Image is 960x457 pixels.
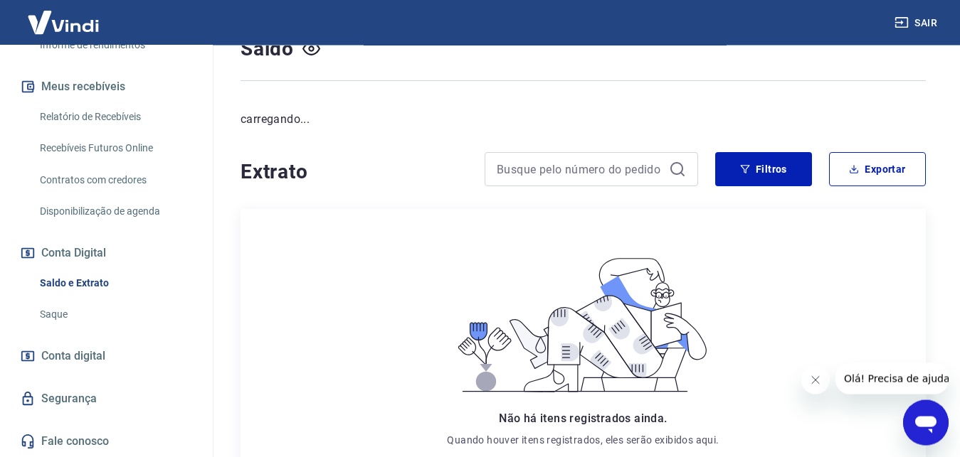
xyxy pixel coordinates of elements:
[497,158,663,180] input: Busque pelo número do pedido
[34,31,196,60] a: Informe de rendimentos
[17,383,196,414] a: Segurança
[17,426,196,457] a: Fale conosco
[17,71,196,102] button: Meus recebíveis
[241,111,926,128] p: carregando...
[903,400,949,446] iframe: Botão para abrir a janela de mensagens
[34,134,196,163] a: Recebíveis Futuros Online
[829,152,926,186] button: Exportar
[17,237,196,269] button: Conta Digital
[801,366,830,394] iframe: Fechar mensagem
[34,269,196,298] a: Saldo e Extrato
[241,35,294,63] h4: Saldo
[17,340,196,372] a: Conta digital
[9,10,120,21] span: Olá! Precisa de ajuda?
[715,152,812,186] button: Filtros
[499,412,667,425] span: Não há itens registrados ainda.
[34,300,196,329] a: Saque
[34,102,196,131] a: Relatório de Recebíveis
[447,433,719,447] p: Quando houver itens registrados, eles serão exibidos aqui.
[34,166,196,195] a: Contratos com credores
[17,1,110,44] img: Vindi
[835,363,949,394] iframe: Mensagem da empresa
[41,346,105,366] span: Conta digital
[892,10,943,36] button: Sair
[34,197,196,226] a: Disponibilização de agenda
[241,158,468,186] h4: Extrato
